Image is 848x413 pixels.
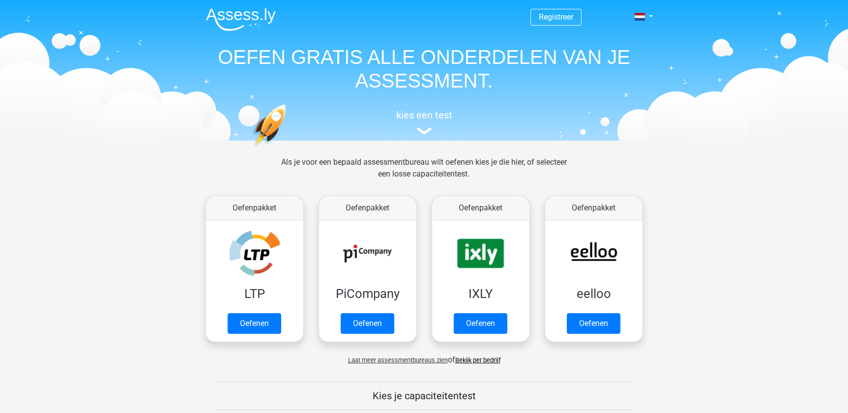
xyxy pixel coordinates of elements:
[348,356,448,364] span: Laat meer assessmentbureaus zien
[252,104,324,193] img: oefenen
[228,313,281,334] a: Oefenen
[198,109,650,135] a: kies een test
[567,313,620,334] a: Oefenen
[214,390,634,402] h5: Kies je capaciteitentest
[198,346,650,366] div: of
[206,8,276,31] img: Assessly
[454,313,507,334] a: Oefenen
[198,45,650,92] h1: OEFEN GRATIS ALLE ONDERDELEN VAN JE ASSESSMENT.
[198,109,650,121] h5: kies een test
[341,313,394,334] a: Oefenen
[417,127,432,135] img: assessment
[273,156,575,192] div: Als je voor een bepaald assessmentbureau wilt oefenen kies je die hier, of selecteer een losse ca...
[539,12,573,22] a: Registreer
[455,356,500,364] a: Bekijk per bedrijf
